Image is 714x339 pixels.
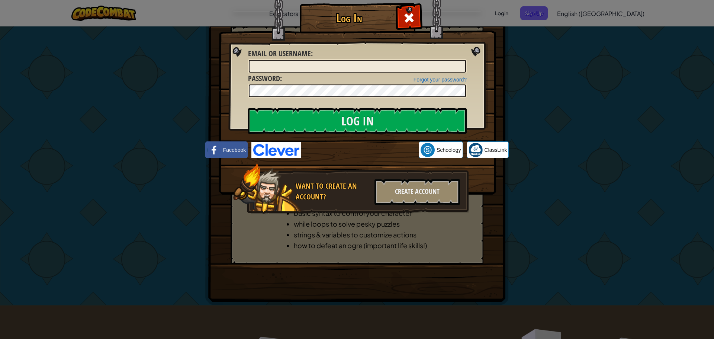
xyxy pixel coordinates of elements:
span: ClassLink [485,146,507,154]
img: facebook_small.png [207,143,221,157]
div: Create Account [374,179,460,205]
div: Want to create an account? [296,181,370,202]
span: Email or Username [248,48,311,58]
label: : [248,48,313,59]
label: : [248,73,282,84]
input: Log In [248,108,467,134]
img: schoology.png [421,143,435,157]
a: Forgot your password? [414,77,467,83]
img: clever-logo-blue.png [251,142,301,158]
span: Schoology [437,146,461,154]
iframe: Sign in with Google Button [301,142,419,158]
span: Facebook [223,146,246,154]
img: classlink-logo-small.png [469,143,483,157]
span: Password [248,73,280,83]
h1: Log In [302,12,396,25]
